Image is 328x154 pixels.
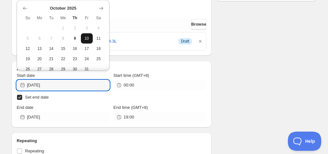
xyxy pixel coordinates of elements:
span: 23 [72,56,78,61]
span: 30 [72,67,78,72]
span: End date [17,105,33,110]
span: 4 [95,26,102,31]
span: Repeating [25,149,44,153]
span: 6 [36,36,43,41]
span: 21 [48,56,55,61]
button: Saturday October 25 2025 [93,54,105,64]
button: Saturday October 4 2025 [93,23,105,33]
button: Monday October 13 2025 [34,44,46,54]
span: 12 [24,46,31,51]
span: 14 [48,46,55,51]
span: 5 [24,36,31,41]
button: Browse [191,19,206,29]
button: Monday October 27 2025 [34,64,46,74]
span: Mo [36,15,43,20]
th: Wednesday [57,13,69,23]
button: Wednesday October 1 2025 [57,23,69,33]
button: Thursday October 30 2025 [69,64,81,74]
button: Saturday October 18 2025 [93,44,105,54]
span: 25 [95,56,102,61]
span: Tu [48,15,55,20]
button: Friday October 24 2025 [81,54,93,64]
button: Wednesday October 29 2025 [57,64,69,74]
span: 1 [60,26,66,31]
span: 13 [36,46,43,51]
button: Thursday October 16 2025 [69,44,81,54]
button: Today Thursday October 9 2025 [69,33,81,44]
span: 31 [83,67,90,72]
button: Thursday October 2 2025 [69,23,81,33]
button: Tuesday October 7 2025 [46,33,57,44]
span: 3 [83,26,90,31]
button: Tuesday October 14 2025 [46,44,57,54]
span: Start date [17,73,35,78]
span: Draft [181,39,189,44]
th: Saturday [93,13,105,23]
button: Friday October 3 2025 [81,23,93,33]
th: Sunday [22,13,34,23]
iframe: Toggle Customer Support [288,132,322,151]
th: Monday [34,13,46,23]
button: Tuesday October 21 2025 [46,54,57,64]
span: Sa [95,15,102,20]
span: 27 [36,67,43,72]
h2: Repeating [17,138,206,144]
button: Show previous month, September 2025 [21,4,30,13]
button: Friday October 10 2025 [81,33,93,44]
span: We [60,15,66,20]
span: 28 [48,67,55,72]
span: Browse [191,21,206,28]
span: 22 [60,56,66,61]
span: 26 [24,67,31,72]
span: Th [72,15,78,20]
span: 2 [72,26,78,31]
span: 8 [60,36,66,41]
th: Thursday [69,13,81,23]
span: Su [24,15,31,20]
button: Show next month, November 2025 [97,4,106,13]
button: Monday October 6 2025 [34,33,46,44]
span: 18 [95,46,102,51]
th: Friday [81,13,93,23]
button: Wednesday October 15 2025 [57,44,69,54]
button: Saturday October 11 2025 [93,33,105,44]
button: Monday October 20 2025 [34,54,46,64]
button: Thursday October 23 2025 [69,54,81,64]
button: Sunday October 12 2025 [22,44,34,54]
button: Wednesday October 8 2025 [57,33,69,44]
span: 11 [95,36,102,41]
button: Tuesday October 28 2025 [46,64,57,74]
span: End time (GMT+8) [113,105,148,110]
span: Set end date [25,95,49,100]
span: 7 [48,36,55,41]
button: Sunday October 5 2025 [22,33,34,44]
span: Start time (GMT+8) [113,73,149,78]
button: Wednesday October 22 2025 [57,54,69,64]
span: 29 [60,67,66,72]
span: 24 [83,56,90,61]
button: Sunday October 26 2025 [22,64,34,74]
span: 17 [83,46,90,51]
span: 20 [36,56,43,61]
button: Friday October 17 2025 [81,44,93,54]
span: 10 [83,36,90,41]
span: 9 [72,36,78,41]
span: Fr [83,15,90,20]
h2: Active dates [17,66,206,72]
button: Sunday October 19 2025 [22,54,34,64]
button: Friday October 31 2025 [81,64,93,74]
span: 19 [24,56,31,61]
span: 16 [72,46,78,51]
span: 15 [60,46,66,51]
th: Tuesday [46,13,57,23]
